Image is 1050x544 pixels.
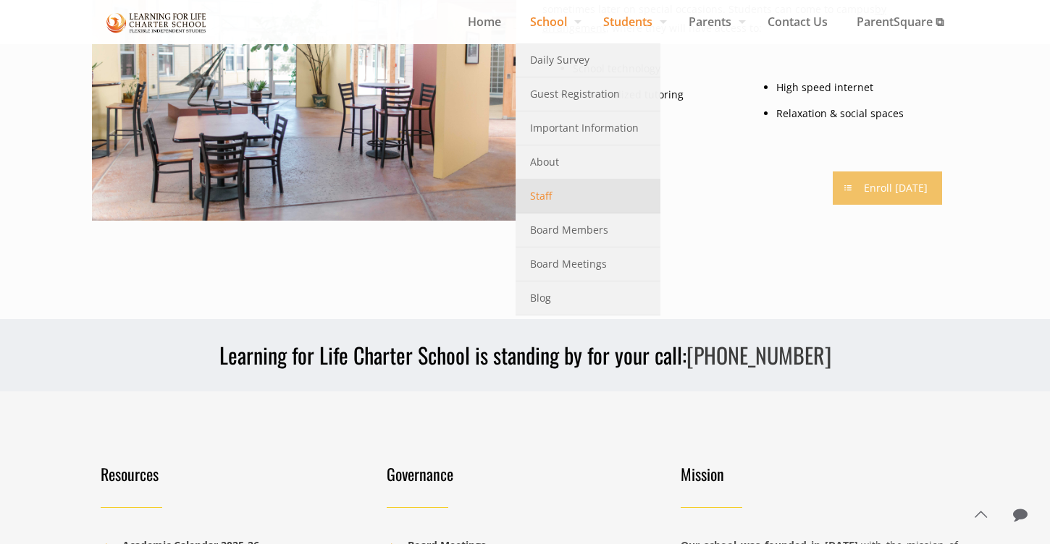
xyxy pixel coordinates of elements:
[530,119,639,137] span: Important Information
[530,289,551,307] span: Blog
[530,187,552,205] span: Staff
[516,11,589,33] span: School
[776,78,941,97] li: High speed internet
[589,11,674,33] span: Students
[516,145,660,179] a: About
[453,11,516,33] span: Home
[686,339,831,371] a: [PHONE_NUMBER]
[530,153,559,171] span: About
[530,51,589,69] span: Daily Survey
[674,11,753,33] span: Parents
[92,341,958,370] h3: Learning for Life Charter School is standing by for your call:
[753,11,842,33] span: Contact Us
[530,221,608,239] span: Board Members
[833,171,943,205] a: Enroll [DATE]
[516,281,660,315] a: Blog
[530,85,620,103] span: Guest Registration
[516,247,660,281] a: Board Meetings
[516,43,660,77] a: Daily Survey
[681,464,958,484] h4: Mission
[842,11,958,33] span: ParentSquare ⧉
[516,179,660,213] a: Staff
[516,213,660,247] a: Board Members
[516,111,660,145] a: Important Information
[965,499,996,530] a: Back to top icon
[516,77,660,111] a: Guest Registration
[101,464,369,484] h4: Resources
[106,10,206,35] img: Support
[776,104,941,123] li: Relaxation & social spaces
[530,255,607,273] span: Board Meetings
[387,464,655,484] h4: Governance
